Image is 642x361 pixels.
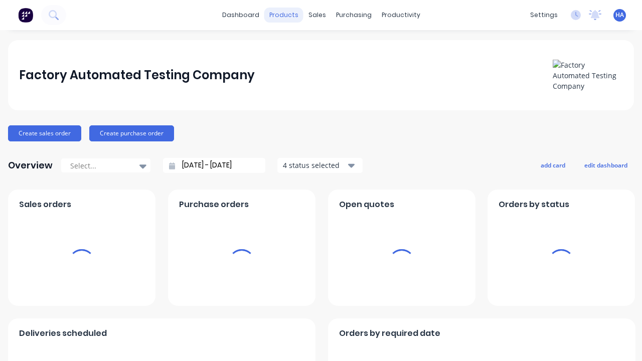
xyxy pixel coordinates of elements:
button: edit dashboard [578,158,634,171]
div: Overview [8,155,53,175]
button: 4 status selected [277,158,363,173]
a: dashboard [217,8,264,23]
div: purchasing [331,8,377,23]
div: settings [525,8,563,23]
button: Create purchase order [89,125,174,141]
button: Create sales order [8,125,81,141]
span: HA [615,11,624,20]
div: sales [303,8,331,23]
span: Open quotes [339,199,394,211]
img: Factory Automated Testing Company [553,60,623,91]
div: productivity [377,8,425,23]
div: Factory Automated Testing Company [19,65,255,85]
span: Orders by status [499,199,569,211]
span: Sales orders [19,199,71,211]
span: Orders by required date [339,327,440,339]
button: add card [534,158,572,171]
div: 4 status selected [283,160,346,170]
img: Factory [18,8,33,23]
span: Deliveries scheduled [19,327,107,339]
div: products [264,8,303,23]
span: Purchase orders [179,199,249,211]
